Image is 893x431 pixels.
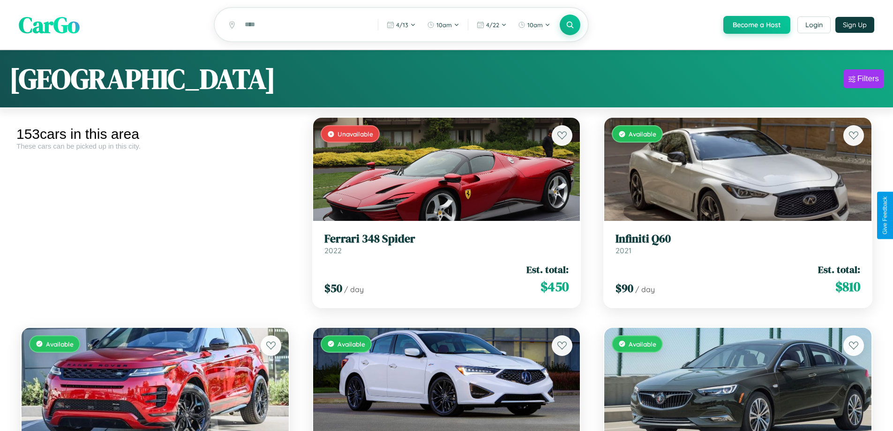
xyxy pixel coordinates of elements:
button: Login [797,16,831,33]
span: Unavailable [338,130,373,138]
span: Available [629,130,656,138]
span: $ 90 [615,280,633,296]
button: Filters [844,69,884,88]
span: $ 810 [835,277,860,296]
span: / day [635,285,655,294]
span: 10am [436,21,452,29]
span: 10am [527,21,543,29]
span: $ 450 [540,277,569,296]
span: 4 / 22 [486,21,499,29]
h3: Infiniti Q60 [615,232,860,246]
span: 2021 [615,246,631,255]
div: 153 cars in this area [16,126,294,142]
span: $ 50 [324,280,342,296]
div: These cars can be picked up in this city. [16,142,294,150]
div: Give Feedback [882,197,888,234]
button: 4/13 [382,17,420,32]
button: 4/22 [472,17,511,32]
h3: Ferrari 348 Spider [324,232,569,246]
div: Filters [857,74,879,83]
span: 4 / 13 [396,21,408,29]
a: Ferrari 348 Spider2022 [324,232,569,255]
button: 10am [513,17,555,32]
span: Available [338,340,365,348]
span: 2022 [324,246,342,255]
button: Become a Host [723,16,790,34]
span: Available [46,340,74,348]
span: Available [629,340,656,348]
h1: [GEOGRAPHIC_DATA] [9,60,276,98]
a: Infiniti Q602021 [615,232,860,255]
button: 10am [422,17,464,32]
span: Est. total: [818,263,860,276]
span: / day [344,285,364,294]
button: Sign Up [835,17,874,33]
span: Est. total: [526,263,569,276]
span: CarGo [19,9,80,40]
